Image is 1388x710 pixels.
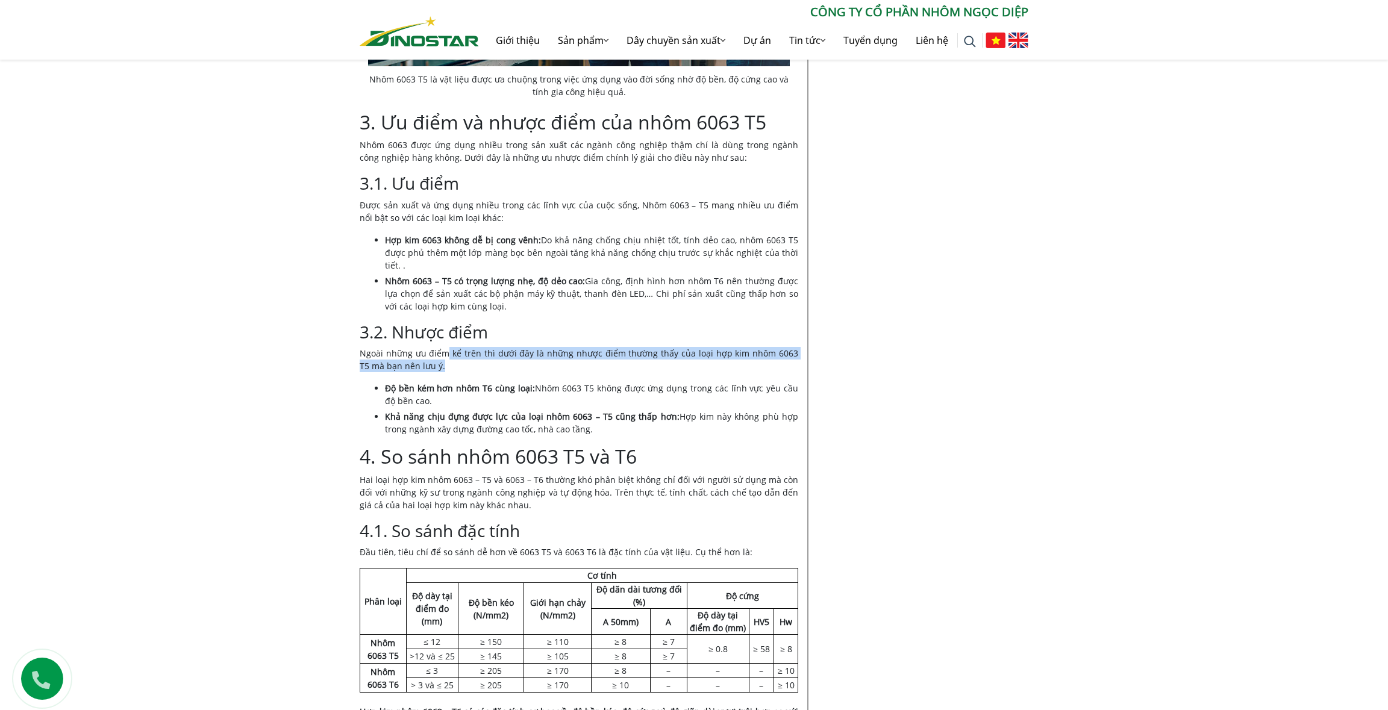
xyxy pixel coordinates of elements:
strong: Nhôm 6063 T6 [367,666,399,690]
strong: Nhôm 6063 T5 [367,637,399,661]
strong: Khả năng chịu đựng được lực của loại nhôm 6063 – T5 cũng thấp hơn: [385,411,680,422]
a: Liên hệ [907,21,957,60]
h2: 3. Ưu điểm và nhược điểm của nhôm 6063 T5 [360,111,798,134]
td: ≥ 205 [458,664,524,678]
strong: Độ bền kéo (N/mm2) [469,597,514,621]
td: ≥ 170 [524,678,591,693]
td: ≥ 7 [650,635,687,649]
a: Giới thiệu [487,21,549,60]
td: >12 và ≤ 25 [406,649,458,664]
h3: 3.2. Nhược điểm [360,322,798,343]
strong: Độ cứng [726,590,759,602]
strong: HV5 [754,616,769,627]
td: ≥ 7 [650,649,687,664]
td: ≥ 8 [591,635,650,649]
h3: 4.1. So sánh đặc tính [360,521,798,541]
td: ≥ 205 [458,678,524,693]
td: ≥ 10 [774,664,798,678]
td: – [687,678,749,693]
td: ≥ 8 [591,649,650,664]
a: Dây chuyền sản xuất [617,21,734,60]
p: Hai loại hợp kim nhôm 6063 – T5 và 6063 – T6 thường khó phân biệt không chỉ đối với người sử dụng... [360,473,798,511]
h2: 4. So sánh nhôm 6063 T5 và T6 [360,445,798,468]
strong: Giới hạn chảy (N/mm2) [530,597,586,621]
strong: Hợp kim 6063 không dễ bị cong vênh: [385,234,541,246]
li: Nhôm 6063 T5 không được ứng dụng trong các lĩnh vực yêu cầu độ bền cao. [385,382,798,407]
a: Tin tức [780,21,834,60]
figcaption: Nhôm 6063 T5 là vật liệu được ưa chuộng trong việc ứng dụng vào đời sống nhờ độ bền, độ cứng cao ... [368,73,790,98]
td: ≤ 12 [406,635,458,649]
strong: Nhôm 6063 – T5 có trọng lượng nhẹ, độ dẻo cao: [385,275,585,287]
strong: Độ dày tại điểm đo (mm) [690,609,746,634]
td: ≥ 105 [524,649,591,664]
td: ≥ 110 [524,635,591,649]
strong: Độ dày tại điểm đo (mm) [412,590,452,627]
li: Hợp kim này không phù hợp trong ngành xây dựng đường cao tốc, nhà cao tầng. [385,410,798,435]
td: ≥ 170 [524,664,591,678]
td: > 3 và ≤ 25 [406,678,458,693]
img: Tiếng Việt [986,33,1005,48]
p: CÔNG TY CỔ PHẦN NHÔM NGỌC DIỆP [479,3,1028,21]
a: Dự án [734,21,780,60]
strong: A 50mm) [603,616,639,627]
td: ≥ 10 [774,678,798,693]
td: – [749,678,774,693]
strong: Cơ tính [587,570,617,581]
img: search [964,36,976,48]
td: ≥ 8 [774,635,798,664]
a: Sản phẩm [549,21,617,60]
strong: A [666,616,671,627]
td: – [650,664,687,678]
strong: Hw [780,616,792,627]
p: Ngoài những ưu điểm kể trên thì dưới đây là những nhược điểm thường thấy của loại hợp kim nhôm 60... [360,347,798,372]
img: Nhôm Dinostar [360,16,479,46]
td: ≥ 10 [591,678,650,693]
strong: Độ bền kém hơn nhôm T6 cùng loại: [385,382,535,394]
strong: Độ dãn dài tương đối (%) [596,584,682,608]
p: Được sản xuất và ứng dụng nhiều trong các lĩnh vực của cuộc sống, Nhôm 6063 – T5 mang nhiều ưu đi... [360,199,798,224]
td: ≥ 8 [591,664,650,678]
td: – [749,664,774,678]
td: ≥ 0.8 [687,635,749,664]
p: Nhôm 6063 được ứng dụng nhiều trong sản xuất các ngành công nghiệp thậm chí là dùng trong ngành c... [360,139,798,164]
td: ≥ 58 [749,635,774,664]
img: English [1008,33,1028,48]
td: ≥ 150 [458,635,524,649]
p: Đầu tiên, tiêu chí để so sánh dễ hơn về 6063 T5 và 6063 T6 là đặc tính của vật liệu. Cụ thể hơn là: [360,546,798,558]
td: ≥ 145 [458,649,524,664]
li: Do khả năng chống chịu nhiệt tốt, tính dẻo cao, nhôm 6063 T5 được phủ thêm một lớp màng bọc bên n... [385,234,798,272]
a: Tuyển dụng [834,21,907,60]
h3: 3.1. Ưu điểm [360,173,798,194]
li: Gia công, định hình hơn nhôm T6 nên thường được lựa chọn để sản xuất các bộ phận máy kỹ thuật, th... [385,275,798,313]
strong: Phân loại [364,596,402,607]
td: – [687,664,749,678]
td: ≤ 3 [406,664,458,678]
td: – [650,678,687,693]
